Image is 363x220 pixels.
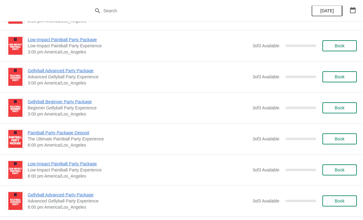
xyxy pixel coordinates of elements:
button: Book [322,164,357,175]
span: Low-Impact Paintball Party Package [28,37,249,43]
span: Advanced Gellyball Party Experience [28,198,249,204]
button: Book [322,40,357,51]
span: 3 of 3 Available [253,136,279,141]
span: 3 of 3 Available [253,167,279,172]
span: Low-Impact Paintball Party Experience [28,167,249,173]
span: [DATE] [320,8,334,13]
span: Paintball Party Package Deposit [28,130,249,136]
span: Gellyball Beginner Party Package [28,99,249,105]
img: Low-Impact Paintball Party Package | Low-Impact Paintball Party Experience | 6:00 pm America/Los_... [8,161,22,179]
span: 6:00 pm America/Los_Angeles [28,173,249,179]
img: Gellyball Advanced Party Package | Advanced Gellyball Party Experience | 3:00 pm America/Los_Angeles [8,68,22,86]
button: Book [322,102,357,113]
img: Paintball Party Package Deposit | The Ultimate Paintball Party Experience | 6:00 pm America/Los_A... [8,130,22,148]
span: 6:00 pm America/Los_Angeles [28,204,249,210]
img: Gellyball Beginner Party Package | Beginner Gellyball Party Experience | 3:00 pm America/Los_Angeles [8,99,22,117]
span: 3 of 3 Available [253,43,279,48]
span: Low-Impact Paintball Party Experience [28,43,249,49]
img: Gellyball Advanced Party Package | Advanced Gellyball Party Experience | 6:00 pm America/Los_Angeles [8,192,22,210]
span: 3 of 3 Available [253,74,279,79]
span: The Ultimate Paintball Party Experience [28,136,249,142]
button: Book [322,133,357,144]
span: Book [335,74,345,79]
button: Book [322,195,357,206]
span: Advanced Gellyball Party Experience [28,74,249,80]
span: Low-Impact Paintball Party Package [28,161,249,167]
span: Gellyball Advanced Party Package [28,68,249,74]
span: 3 of 3 Available [253,198,279,203]
span: Book [335,43,345,48]
span: Book [335,136,345,141]
input: Search [103,5,272,16]
span: 6:00 pm America/Los_Angeles [28,142,249,148]
span: Beginner Gellyball Party Experience [28,105,249,111]
span: Book [335,198,345,203]
span: 3:00 pm America/Los_Angeles [28,49,249,55]
span: Book [335,167,345,172]
img: Low-Impact Paintball Party Package | Low-Impact Paintball Party Experience | 3:00 pm America/Los_... [8,37,22,55]
span: 3:00 pm America/Los_Angeles [28,111,249,117]
span: Gellyball Advanced Party Package [28,192,249,198]
button: Book [322,71,357,82]
span: 3 of 3 Available [253,105,279,110]
button: [DATE] [312,5,342,16]
span: Book [335,105,345,110]
span: 3:00 pm America/Los_Angeles [28,80,249,86]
